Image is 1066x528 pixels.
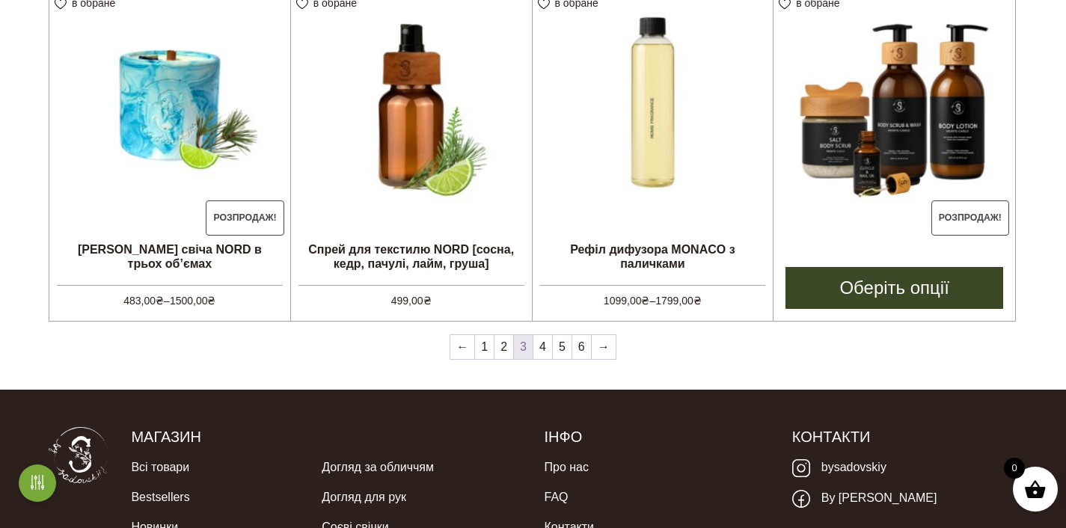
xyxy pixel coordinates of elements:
[655,295,702,307] bdi: 1799,00
[156,295,164,307] span: ₴
[533,236,774,277] h2: Рефіл дифузора MONACO з паличками
[693,295,702,307] span: ₴
[131,427,521,446] h5: Магазин
[792,452,886,483] a: bysadovskiy
[641,295,649,307] span: ₴
[553,335,572,359] a: 5
[792,427,1017,446] h5: Контакти
[391,295,432,307] bdi: 499,00
[57,285,283,309] span: –
[322,452,434,482] a: Догляд за обличчям
[49,236,290,277] h2: [PERSON_NAME] свіча NORD в трьох об’ємах
[544,482,568,512] a: FAQ
[572,335,591,359] a: 6
[170,295,216,307] bdi: 1500,00
[604,295,650,307] bdi: 1099,00
[207,295,215,307] span: ₴
[540,285,766,309] span: –
[785,267,1003,309] a: Виберіть опції для " Набір BODY ROUTINE: скраб, гель для душу, лосьйон + олія для кутикули у пода...
[475,335,494,359] a: 1
[123,295,164,307] bdi: 483,00
[131,452,189,482] a: Всі товари
[291,236,532,277] h2: Спрей для текстилю NORD [сосна, кедр, пачулі, лайм, груша]
[792,483,937,514] a: By [PERSON_NAME]
[450,335,474,359] a: ←
[423,295,432,307] span: ₴
[206,200,284,236] span: Розпродаж!
[544,452,588,482] a: Про нас
[544,427,769,446] h5: Інфо
[131,482,189,512] a: Bestsellers
[514,335,533,359] span: 3
[931,200,1010,236] span: Розпродаж!
[1004,458,1025,479] span: 0
[494,335,513,359] a: 2
[322,482,406,512] a: Догляд для рук
[533,335,552,359] a: 4
[592,335,616,359] a: →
